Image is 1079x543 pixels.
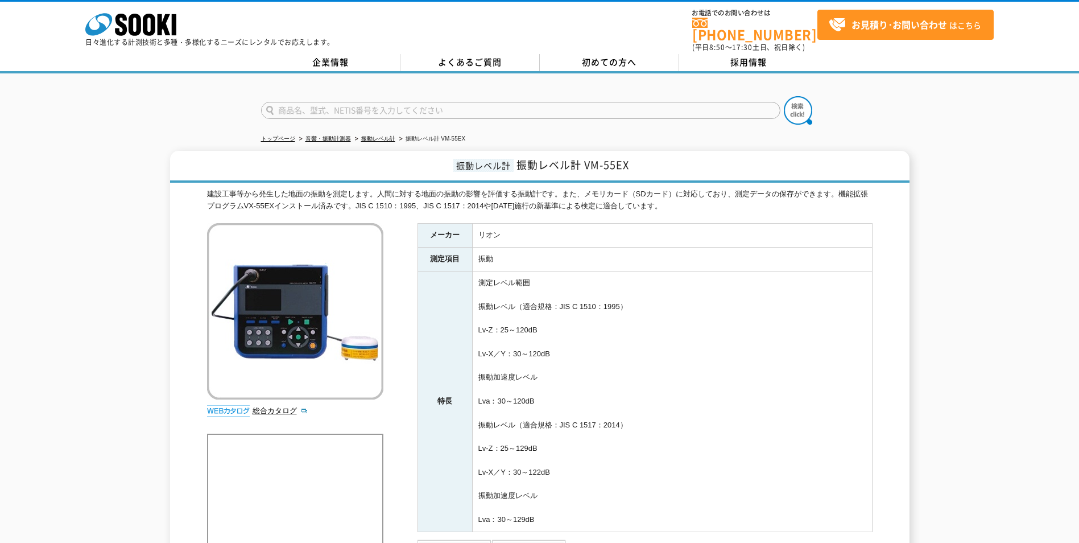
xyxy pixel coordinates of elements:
[207,223,383,400] img: 振動レベル計 VM-55EX
[709,42,725,52] span: 8:50
[784,96,812,125] img: btn_search.png
[417,248,472,271] th: 測定項目
[85,39,334,46] p: 日々進化する計測技術と多種・多様化するニーズにレンタルでお応えします。
[582,56,636,68] span: 初めての方へ
[361,135,395,142] a: 振動レベル計
[851,18,947,31] strong: お見積り･お問い合わせ
[516,157,629,172] span: 振動レベル計 VM-55EX
[417,224,472,248] th: メーカー
[305,135,351,142] a: 音響・振動計測器
[472,271,872,532] td: 測定レベル範囲 振動レベル（適合規格：JIS C 1510：1995） Lv-Z：25～120dB Lv-X／Y：30～120dB 振動加速度レベル Lva：30～120dB 振動レベル（適合規...
[679,54,818,71] a: 採用情報
[261,135,295,142] a: トップページ
[397,133,466,145] li: 振動レベル計 VM-55EX
[207,188,873,212] div: 建設工事等から発生した地面の振動を測定します。人間に対する地面の振動の影響を評価する振動計です。また、メモリカード（SDカード）に対応しており、測定データの保存ができます。機能拡張プログラムVX...
[732,42,753,52] span: 17:30
[692,18,817,41] a: [PHONE_NUMBER]
[817,10,994,40] a: お見積り･お問い合わせはこちら
[261,54,400,71] a: 企業情報
[472,224,872,248] td: リオン
[261,102,780,119] input: 商品名、型式、NETIS番号を入力してください
[417,271,472,532] th: 特長
[253,406,308,415] a: 総合カタログ
[829,17,981,34] span: はこちら
[692,42,805,52] span: (平日 ～ 土日、祝日除く)
[453,159,514,172] span: 振動レベル計
[540,54,679,71] a: 初めての方へ
[692,10,817,17] span: お電話でのお問い合わせは
[472,248,872,271] td: 振動
[400,54,540,71] a: よくあるご質問
[207,405,250,417] img: webカタログ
